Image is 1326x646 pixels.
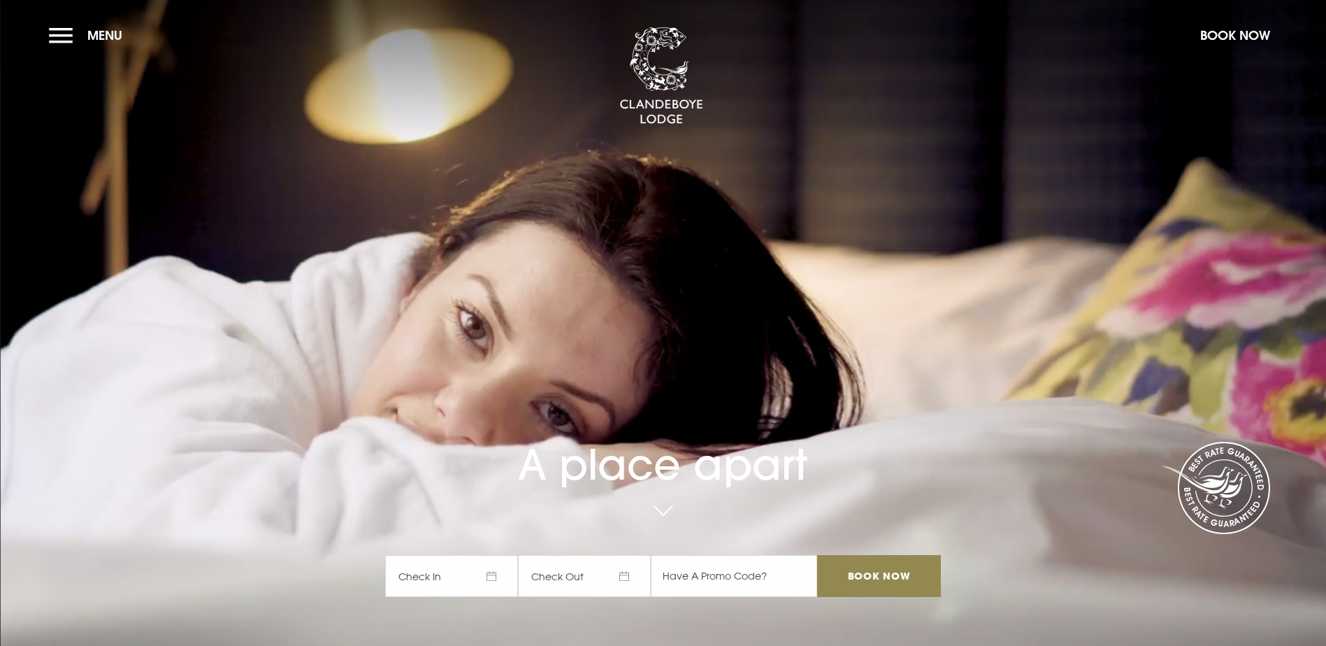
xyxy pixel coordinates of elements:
[518,555,651,597] span: Check Out
[385,401,940,489] h1: A place apart
[651,555,817,597] input: Have A Promo Code?
[817,555,940,597] input: Book Now
[1193,20,1277,50] button: Book Now
[385,555,518,597] span: Check In
[619,27,703,125] img: Clandeboye Lodge
[87,27,122,43] span: Menu
[49,20,129,50] button: Menu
